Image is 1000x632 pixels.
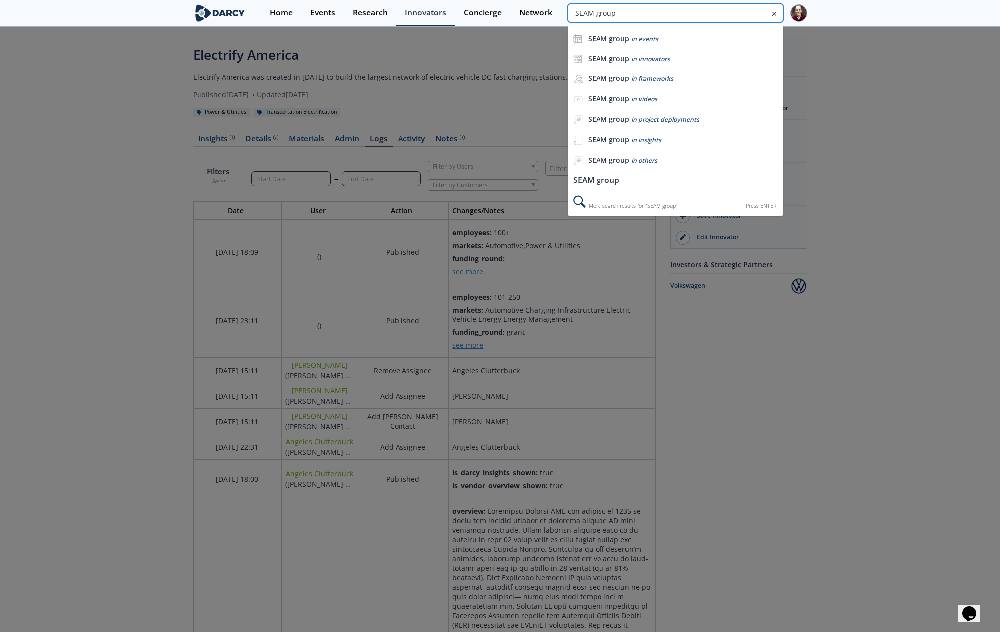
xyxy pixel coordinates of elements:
[631,55,670,63] span: in innovators
[353,9,388,17] div: Research
[310,9,335,17] div: Events
[270,9,293,17] div: Home
[958,592,990,622] iframe: chat widget
[631,35,658,43] span: in events
[519,9,552,17] div: Network
[573,34,582,43] img: icon
[588,54,629,63] b: SEAM group
[588,73,629,83] b: SEAM group
[588,155,629,165] b: SEAM group
[464,9,502,17] div: Concierge
[631,95,657,103] span: in videos
[631,74,673,83] span: in frameworks
[568,171,783,190] li: SEAM group
[746,201,776,211] div: Press ENTER
[588,135,629,144] b: SEAM group
[568,4,783,22] input: Advanced Search
[405,9,446,17] div: Innovators
[573,54,582,63] img: icon
[193,4,247,22] img: logo-wide.svg
[631,136,661,144] span: in insights
[588,94,629,103] b: SEAM group
[588,34,629,43] b: SEAM group
[631,156,657,165] span: in others
[790,4,807,22] img: Profile
[568,195,783,216] div: More search results for " SEAM group "
[588,114,629,124] b: SEAM group
[631,115,699,124] span: in project deployments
